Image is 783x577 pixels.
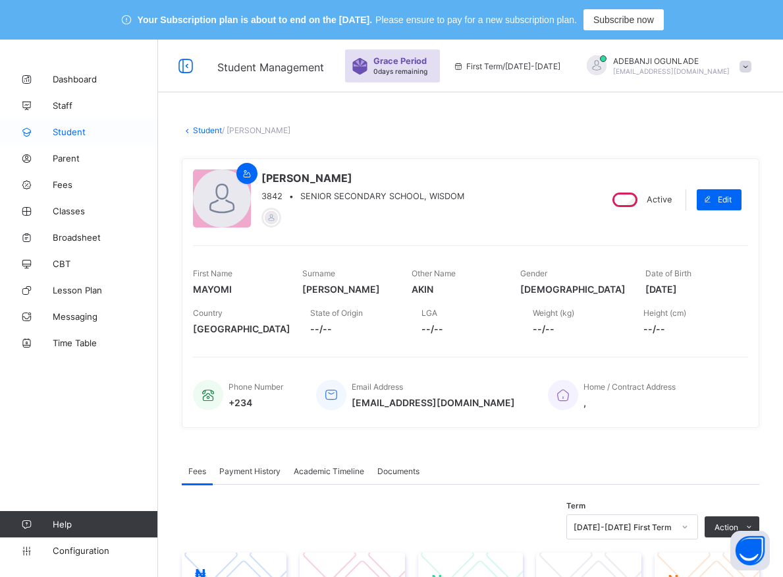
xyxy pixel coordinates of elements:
[352,382,403,392] span: Email Address
[566,501,585,510] span: Term
[294,466,364,476] span: Academic Timeline
[193,284,283,295] span: MAYOMI
[533,323,624,334] span: --/--
[593,15,654,25] span: Subscribe now
[53,100,158,111] span: Staff
[412,268,456,278] span: Other Name
[352,58,368,75] img: sticker-purple.71386a28dfed39d6af7621340158ba97.svg
[718,195,732,204] span: Edit
[53,74,158,84] span: Dashboard
[373,56,427,66] span: Grace Period
[53,545,157,556] span: Configuration
[261,171,464,185] span: [PERSON_NAME]
[613,56,730,66] span: ADEBANJI OGUNLADE
[520,268,547,278] span: Gender
[222,125,290,135] span: / [PERSON_NAME]
[412,284,501,295] span: AKIN
[53,153,158,164] span: Parent
[261,191,283,201] span: 3842
[229,397,283,408] span: +234
[647,195,672,204] span: Active
[219,466,281,476] span: Payment History
[53,338,158,348] span: Time Table
[715,522,738,532] span: Action
[643,323,735,334] span: --/--
[53,519,157,530] span: Help
[421,308,437,318] span: LGA
[613,67,730,75] span: [EMAIL_ADDRESS][DOMAIN_NAME]
[310,308,363,318] span: State of Origin
[193,308,223,318] span: Country
[520,284,626,295] span: [DEMOGRAPHIC_DATA]
[53,258,158,269] span: CBT
[53,179,158,190] span: Fees
[53,206,158,216] span: Classes
[583,397,676,408] span: ,
[193,268,232,278] span: First Name
[375,15,577,25] span: Please ensure to pay for a new subscription plan.
[377,466,419,476] span: Documents
[53,311,158,322] span: Messaging
[188,466,206,476] span: Fees
[302,284,392,295] span: [PERSON_NAME]
[310,323,402,334] span: --/--
[421,323,513,334] span: --/--
[193,125,222,135] a: Student
[373,67,427,75] span: 0 days remaining
[352,397,515,408] span: [EMAIL_ADDRESS][DOMAIN_NAME]
[229,382,283,392] span: Phone Number
[138,15,372,25] span: Your Subscription plan is about to end on the [DATE].
[730,531,770,570] button: Open asap
[643,308,686,318] span: Height (cm)
[261,191,464,201] div: •
[53,127,158,137] span: Student
[53,285,158,295] span: Lesson Plan
[300,191,464,201] span: SENIOR SECONDARY SCHOOL, WISDOM
[574,55,758,77] div: ADEBANJIOGUNLADE
[533,308,574,318] span: Weight (kg)
[193,323,290,334] span: [GEOGRAPHIC_DATA]
[574,522,674,532] div: [DATE]-[DATE] First Term
[217,61,324,74] span: Student Management
[583,382,676,392] span: Home / Contract Address
[53,232,158,243] span: Broadsheet
[453,61,560,71] span: session/term information
[645,284,735,295] span: [DATE]
[302,268,335,278] span: Surname
[645,268,691,278] span: Date of Birth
